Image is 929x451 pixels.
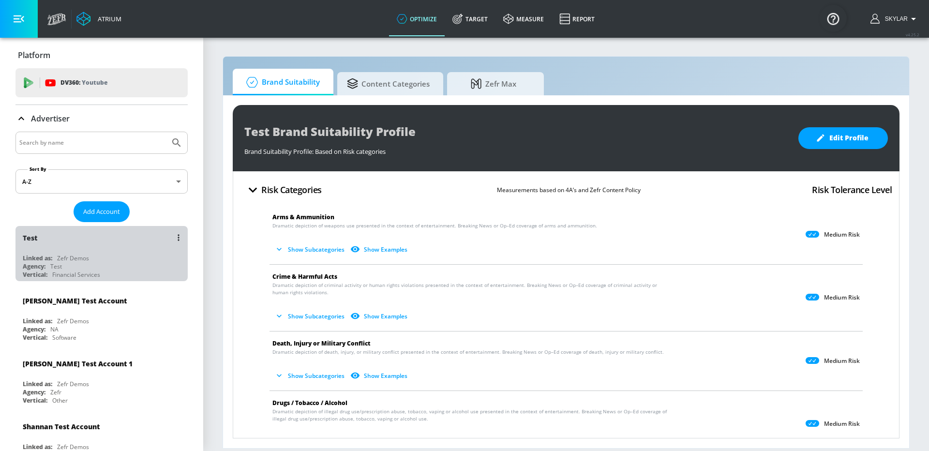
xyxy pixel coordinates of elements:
[83,206,120,217] span: Add Account
[272,435,348,451] button: Show Subcategories
[52,396,68,405] div: Other
[19,136,166,149] input: Search by name
[824,231,860,239] p: Medium Risk
[497,185,641,195] p: Measurements based on 4A’s and Zefr Content Policy
[15,289,188,344] div: [PERSON_NAME] Test AccountLinked as:Zefr DemosAgency:NAVertical:Software
[348,241,411,257] button: Show Examples
[870,13,919,25] button: Skylar
[15,226,188,281] div: TestLinked as:Zefr DemosAgency:TestVertical:Financial Services
[820,5,847,32] button: Open Resource Center
[445,1,495,36] a: Target
[272,282,673,296] span: Dramatic depiction of criminal activity or human rights violations presented in the context of en...
[272,408,673,422] span: Dramatic depiction of illegal drug use/prescription abuse, tobacco, vaping or alcohol use present...
[552,1,602,36] a: Report
[348,435,411,451] button: Show Examples
[824,357,860,365] p: Medium Risk
[50,262,62,271] div: Test
[261,183,322,196] h4: Risk Categories
[23,271,47,279] div: Vertical:
[52,271,100,279] div: Financial Services
[798,127,888,149] button: Edit Profile
[348,368,411,384] button: Show Examples
[15,105,188,132] div: Advertiser
[272,222,597,229] span: Dramatic depiction of weapons use presented in the context of entertainment. Breaking News or Op–...
[15,68,188,97] div: DV360: Youtube
[272,368,348,384] button: Show Subcategories
[23,296,127,305] div: [PERSON_NAME] Test Account
[50,388,61,396] div: Zefr
[23,380,52,388] div: Linked as:
[23,443,52,451] div: Linked as:
[18,50,50,60] p: Platform
[23,317,52,325] div: Linked as:
[23,388,45,396] div: Agency:
[906,32,919,37] span: v 4.25.2
[15,42,188,69] div: Platform
[82,77,107,88] p: Youtube
[495,1,552,36] a: measure
[23,333,47,342] div: Vertical:
[74,201,130,222] button: Add Account
[15,169,188,194] div: A-Z
[272,339,371,347] span: Death, Injury or Military Conflict
[28,166,48,172] label: Sort By
[389,1,445,36] a: optimize
[881,15,908,22] span: login as: skylar.britton@zefr.com
[23,422,100,431] div: Shannan Test Account
[57,443,89,451] div: Zefr Demos
[23,359,133,368] div: [PERSON_NAME] Test Account 1
[15,352,188,407] div: [PERSON_NAME] Test Account 1Linked as:Zefr DemosAgency:ZefrVertical:Other
[76,12,121,26] a: Atrium
[23,233,37,242] div: Test
[57,254,89,262] div: Zefr Demos
[31,113,70,124] p: Advertiser
[348,308,411,324] button: Show Examples
[50,325,59,333] div: NA
[824,294,860,301] p: Medium Risk
[818,132,869,144] span: Edit Profile
[23,262,45,271] div: Agency:
[23,254,52,262] div: Linked as:
[272,348,664,356] span: Dramatic depiction of death, injury, or military conflict presented in the context of entertainme...
[94,15,121,23] div: Atrium
[272,241,348,257] button: Show Subcategories
[272,213,334,221] span: Arms & Ammunition
[812,183,892,196] h4: Risk Tolerance Level
[52,333,76,342] div: Software
[457,72,530,95] span: Zefr Max
[240,179,326,201] button: Risk Categories
[244,142,789,156] div: Brand Suitability Profile: Based on Risk categories
[57,380,89,388] div: Zefr Demos
[272,272,337,281] span: Crime & Harmful Acts
[23,325,45,333] div: Agency:
[60,77,107,88] p: DV360:
[272,308,348,324] button: Show Subcategories
[272,399,347,407] span: Drugs / Tobacco / Alcohol
[23,396,47,405] div: Vertical:
[57,317,89,325] div: Zefr Demos
[242,71,320,94] span: Brand Suitability
[824,420,860,428] p: Medium Risk
[347,72,430,95] span: Content Categories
